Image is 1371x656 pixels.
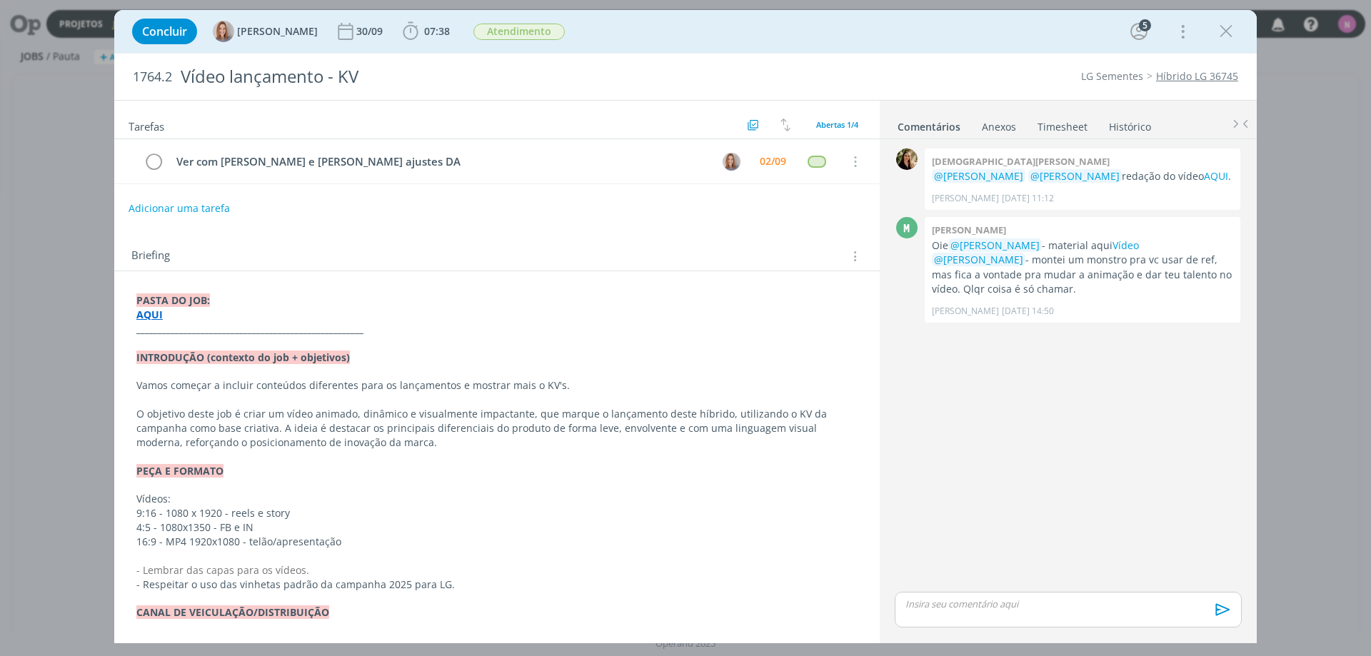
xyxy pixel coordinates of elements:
[133,69,172,85] span: 1764.2
[136,492,858,506] p: Vídeos:
[1204,169,1228,183] a: AQUI
[136,308,163,321] a: AQUI
[136,506,858,520] p: 9:16 - 1080 x 1920 - reels e story
[932,238,1233,253] p: Oie - material aqui
[896,148,918,170] img: C
[1002,305,1054,318] span: [DATE] 14:50
[128,196,231,221] button: Adicionar uma tarefa
[129,116,164,133] span: Tarefas
[136,464,224,478] strong: PEÇA E FORMATO
[982,120,1016,134] div: Anexos
[237,26,318,36] span: [PERSON_NAME]
[399,20,453,43] button: 07:38
[720,151,742,172] button: A
[1037,113,1088,134] a: Timesheet
[1113,238,1139,252] a: Vídeo
[142,26,187,37] span: Concluir
[723,153,740,171] img: A
[934,253,1023,266] span: @[PERSON_NAME]
[932,155,1110,168] b: [DEMOGRAPHIC_DATA][PERSON_NAME]
[780,118,790,131] img: arrow-down-up.svg
[932,305,999,318] p: [PERSON_NAME]
[213,21,318,42] button: A[PERSON_NAME]
[934,169,1023,183] span: @[PERSON_NAME]
[136,293,210,307] strong: PASTA DO JOB:
[1002,192,1054,205] span: [DATE] 11:12
[136,378,858,393] p: Vamos começar a incluir conteúdos diferentes para os lançamentos e mostrar mais o KV's.
[170,153,709,171] div: Ver com [PERSON_NAME] e [PERSON_NAME] ajustes DA
[932,192,999,205] p: [PERSON_NAME]
[114,10,1257,643] div: dialog
[136,563,309,577] span: - Lembrar das capas para os vídeos.
[131,247,170,266] span: Briefing
[896,217,918,238] div: M
[136,520,858,535] p: 4:5 - 1080x1350 - FB e IN
[136,322,363,335] strong: _____________________________________________________
[136,407,858,450] p: O objetivo deste job é criar um vídeo animado, dinâmico e visualmente impactante, que marque o la...
[136,605,329,619] strong: CANAL DE VEICULAÇÃO/DISTRIBUIÇÃO
[950,238,1040,252] span: @[PERSON_NAME]
[932,223,1006,236] b: [PERSON_NAME]
[760,156,786,166] div: 02/09
[473,23,566,41] button: Atendimento
[473,24,565,40] span: Atendimento
[1156,69,1238,83] a: Híbrido LG 36745
[932,169,1233,183] p: redação do vídeo .
[816,119,858,130] span: Abertas 1/4
[136,577,858,592] p: - Respeitar o uso das vinhetas padrão da campanha 2025 para LG.
[1081,69,1143,83] a: LG Sementes
[175,59,772,94] div: Vídeo lançamento - KV
[1128,20,1150,43] button: 5
[213,21,234,42] img: A
[932,253,1233,296] p: - montei um monstro pra vc usar de ref, mas fica a vontade pra mudar a animação e dar teu talento...
[136,535,858,549] p: 16:9 - MP4 1920x1080 - telão/apresentação
[424,24,450,38] span: 07:38
[1139,19,1151,31] div: 5
[897,113,961,134] a: Comentários
[136,350,350,364] strong: INTRODUÇÃO (contexto do job + objetivos)
[356,26,386,36] div: 30/09
[132,19,197,44] button: Concluir
[1108,113,1152,134] a: Histórico
[1030,169,1120,183] span: @[PERSON_NAME]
